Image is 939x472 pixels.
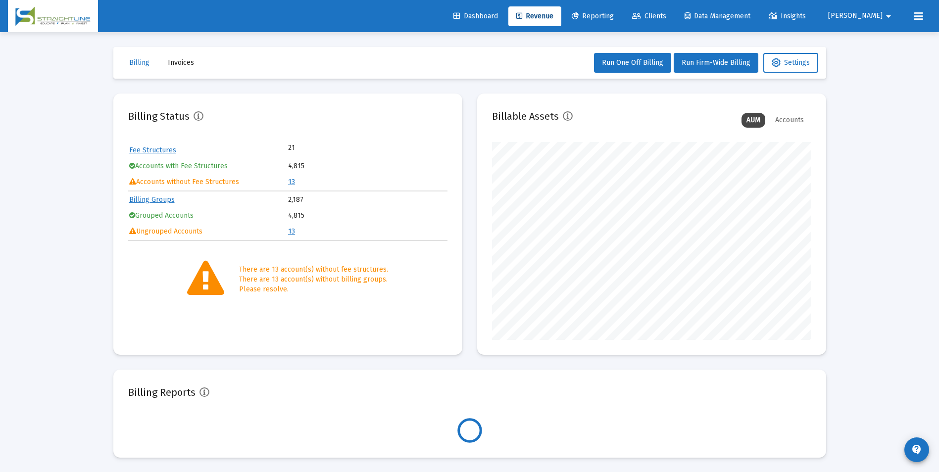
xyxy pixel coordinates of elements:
td: Accounts without Fee Structures [129,175,288,189]
td: Grouped Accounts [129,208,288,223]
a: Data Management [677,6,758,26]
td: 2,187 [288,192,446,207]
span: Clients [632,12,666,20]
mat-icon: contact_support [911,444,923,456]
td: Ungrouped Accounts [129,224,288,239]
span: Invoices [168,58,194,67]
a: 13 [288,227,295,236]
span: Revenue [516,12,553,20]
button: [PERSON_NAME] [816,6,906,26]
a: Reporting [564,6,622,26]
span: Settings [772,58,810,67]
span: Data Management [685,12,750,20]
button: Billing [121,53,157,73]
h2: Billing Reports [128,384,196,400]
a: 13 [288,178,295,186]
button: Settings [763,53,818,73]
td: 4,815 [288,208,446,223]
div: There are 13 account(s) without fee structures. [239,265,388,275]
span: Insights [769,12,806,20]
h2: Billing Status [128,108,190,124]
span: Dashboard [453,12,498,20]
div: AUM [741,113,765,128]
a: Insights [761,6,814,26]
span: Run Firm-Wide Billing [682,58,750,67]
a: Revenue [508,6,561,26]
button: Run One Off Billing [594,53,671,73]
span: [PERSON_NAME] [828,12,883,20]
td: 4,815 [288,159,446,174]
div: Please resolve. [239,284,388,294]
div: Accounts [770,113,809,128]
img: Dashboard [15,6,91,26]
button: Run Firm-Wide Billing [674,53,758,73]
div: There are 13 account(s) without billing groups. [239,275,388,284]
mat-icon: arrow_drop_down [883,6,894,26]
span: Reporting [572,12,614,20]
td: Accounts with Fee Structures [129,159,288,174]
h2: Billable Assets [492,108,559,124]
td: 21 [288,143,367,153]
a: Fee Structures [129,146,176,154]
a: Billing Groups [129,195,175,204]
a: Clients [624,6,674,26]
button: Invoices [160,53,202,73]
span: Run One Off Billing [602,58,663,67]
a: Dashboard [445,6,506,26]
span: Billing [129,58,149,67]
